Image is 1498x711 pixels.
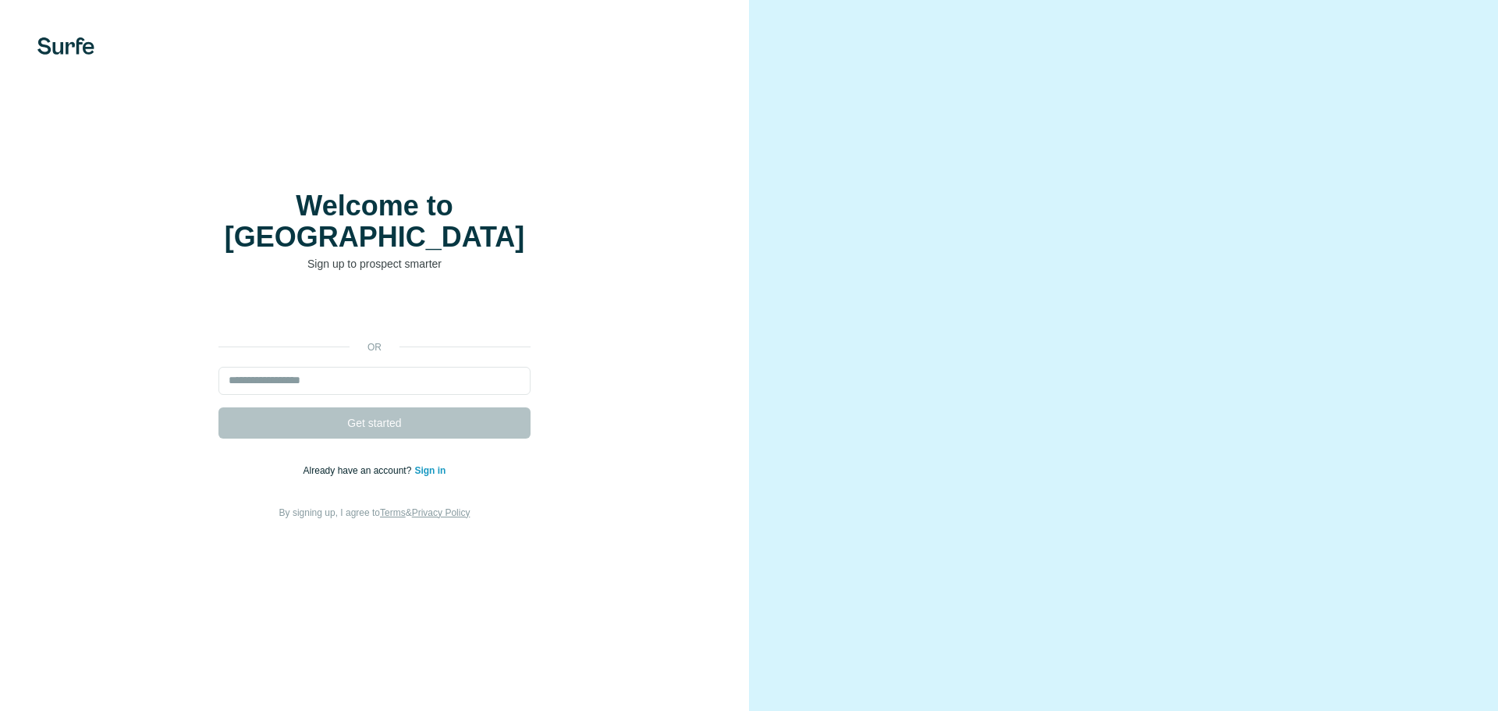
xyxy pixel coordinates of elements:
[304,465,415,476] span: Already have an account?
[350,340,399,354] p: or
[279,507,470,518] span: By signing up, I agree to &
[218,190,531,253] h1: Welcome to [GEOGRAPHIC_DATA]
[412,507,470,518] a: Privacy Policy
[37,37,94,55] img: Surfe's logo
[380,507,406,518] a: Terms
[414,465,445,476] a: Sign in
[211,295,538,329] iframe: Bouton "Se connecter avec Google"
[218,256,531,272] p: Sign up to prospect smarter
